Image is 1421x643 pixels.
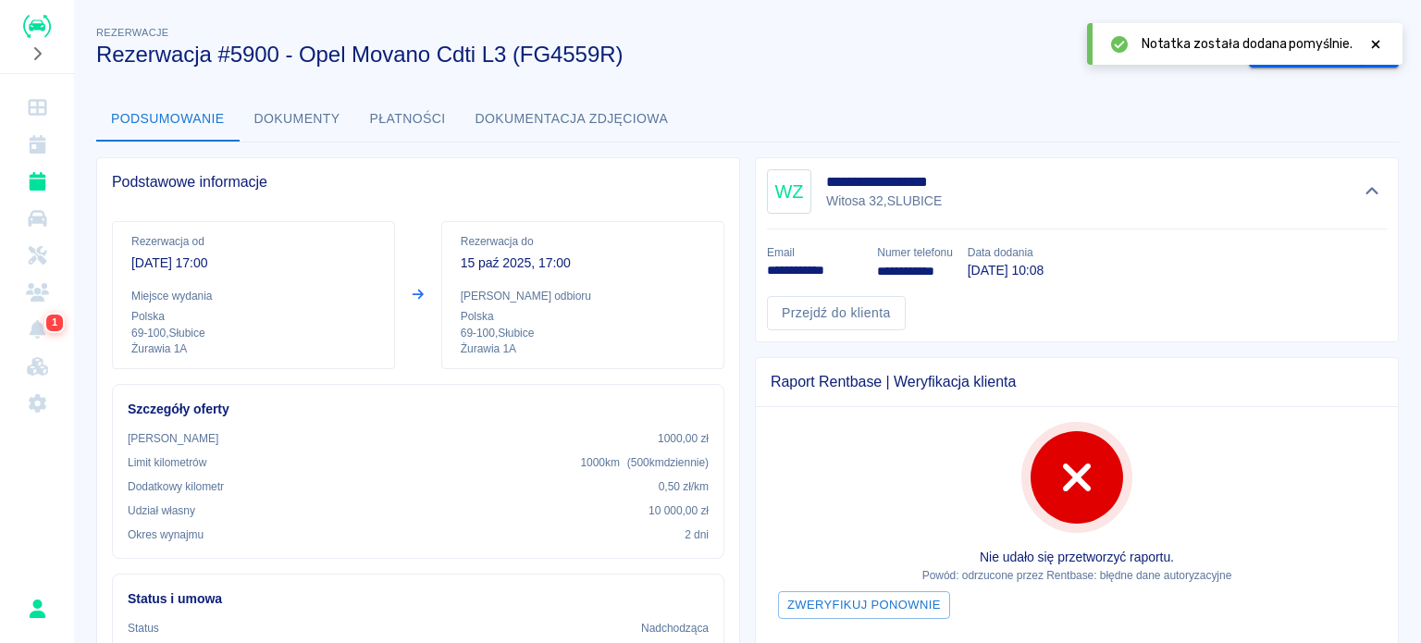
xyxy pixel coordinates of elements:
button: Podsumowanie [96,97,240,142]
p: [PERSON_NAME] [128,430,218,447]
p: Rezerwacja od [131,233,376,250]
button: Rozwiń nawigację [23,42,51,66]
p: Polska [461,308,705,325]
div: WZ [767,169,811,214]
button: Rafał Płaza [18,589,56,628]
p: Nadchodząca [641,620,709,637]
p: Powód: odrzucone przez Rentbase: błędne dane autoryzacyjne [771,567,1383,584]
p: [DATE] 17:00 [131,253,376,273]
a: Rezerwacje [7,163,67,200]
p: Okres wynajmu [128,526,204,543]
p: 0,50 zł /km [659,478,709,495]
p: Limit kilometrów [128,454,206,471]
a: Ustawienia [7,385,67,422]
button: Dokumenty [240,97,355,142]
a: Serwisy [7,237,67,274]
p: 10 000,00 zł [649,502,709,519]
p: 1000 km [580,454,709,471]
a: Widget WWW [7,348,67,385]
a: Flota [7,200,67,237]
h3: Rezerwacja #5900 - Opel Movano Cdti L3 (FG4559R) [96,42,1234,68]
h6: Status i umowa [128,589,709,609]
a: Kalendarz [7,126,67,163]
img: Renthelp [23,15,51,38]
p: Dodatkowy kilometr [128,478,224,495]
p: Email [767,244,862,261]
span: Rezerwacje [96,27,168,38]
p: Data dodania [968,244,1044,261]
button: Płatności [355,97,461,142]
p: [DATE] 10:08 [968,261,1044,280]
span: 1 [48,314,61,332]
p: 1000,00 zł [658,430,709,447]
button: Ukryj szczegóły [1357,179,1388,204]
p: Witosa 32 , SLUBICE [826,192,967,211]
p: Żurawia 1A [131,341,376,357]
a: Przejdź do klienta [767,296,906,330]
p: 69-100 , Słubice [131,325,376,341]
h6: Szczegóły oferty [128,400,709,419]
p: 2 dni [685,526,709,543]
a: Dashboard [7,89,67,126]
p: Rezerwacja do [461,233,705,250]
p: 69-100 , Słubice [461,325,705,341]
p: Nie udało się przetworzyć raportu. [771,548,1383,567]
p: [PERSON_NAME] odbioru [461,288,705,304]
button: Dokumentacja zdjęciowa [461,97,684,142]
p: Miejsce wydania [131,288,376,304]
p: Numer telefonu [877,244,952,261]
a: Powiadomienia [7,311,67,348]
p: Udział własny [128,502,195,519]
a: Klienci [7,274,67,311]
p: Status [128,620,159,637]
span: Notatka została dodana pomyślnie. [1142,34,1353,54]
p: Polska [131,308,376,325]
p: Żurawia 1A [461,341,705,357]
p: 15 paź 2025, 17:00 [461,253,705,273]
span: ( 500 km dziennie ) [627,456,709,469]
button: Zweryfikuj ponownie [778,591,950,620]
span: Podstawowe informacje [112,173,724,192]
span: Raport Rentbase | Weryfikacja klienta [771,373,1383,391]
